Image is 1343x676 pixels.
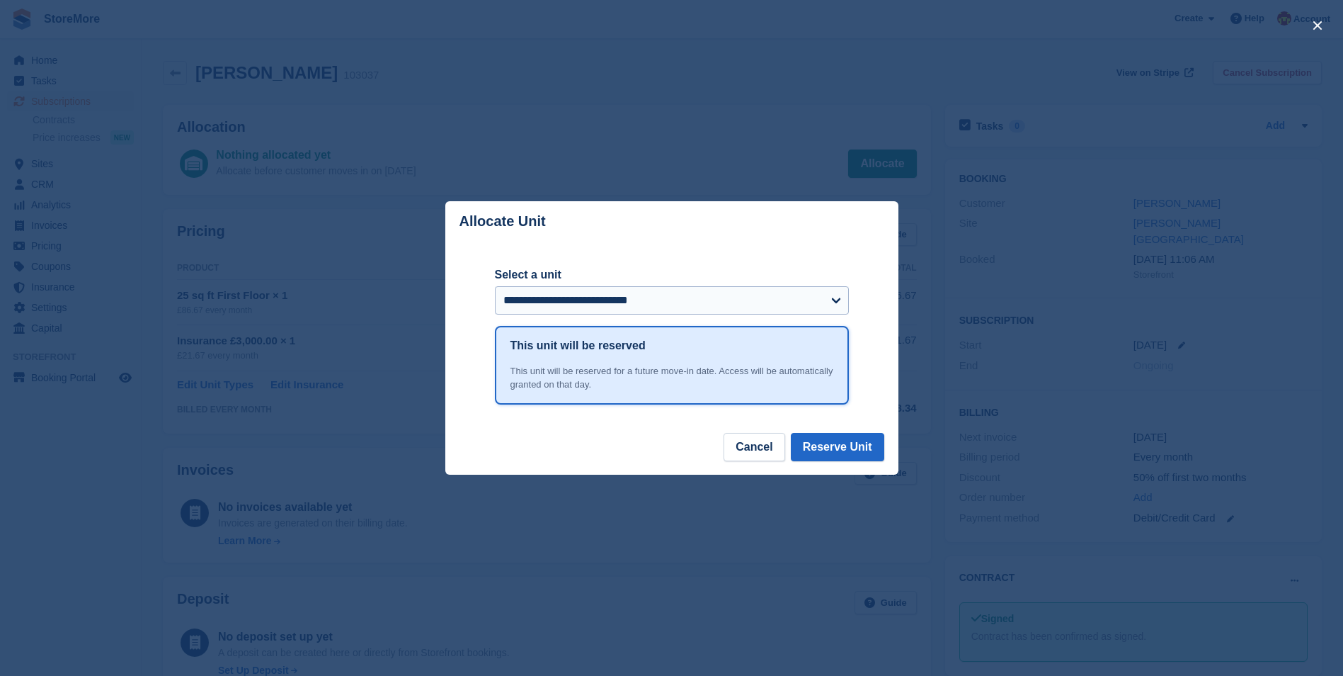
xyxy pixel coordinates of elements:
button: Cancel [724,433,784,461]
button: close [1306,14,1329,37]
p: Allocate Unit [459,213,546,230]
button: Reserve Unit [791,433,884,461]
h1: This unit will be reserved [510,337,646,354]
div: This unit will be reserved for a future move-in date. Access will be automatically granted on tha... [510,364,833,392]
label: Select a unit [495,266,849,283]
